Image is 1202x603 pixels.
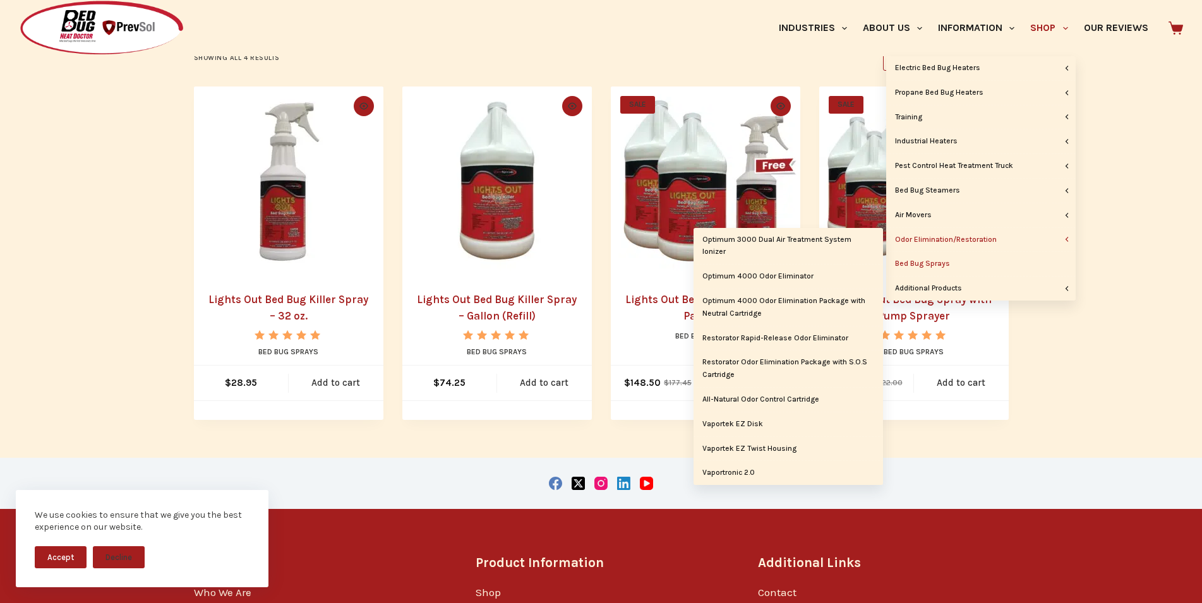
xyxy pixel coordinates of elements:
a: Shop [476,586,501,599]
div: We use cookies to ensure that we give you the best experience on our website. [35,509,249,534]
span: Rated out of 5 [463,330,531,369]
button: Open LiveChat chat widget [10,5,48,43]
select: Shop order [883,45,1009,71]
a: Pest Control Heat Treatment Truck [886,154,1076,178]
div: Rated 5.00 out of 5 [463,330,531,340]
a: Propane Bed Bug Heaters [886,81,1076,105]
a: Lights Out Bed Bug Spray with Pump Sprayer [836,293,992,322]
bdi: 74.25 [433,377,466,388]
div: Rated 5.00 out of 5 [880,330,947,340]
a: Lights Out Bed Bug Killer Spray Package [611,87,800,276]
bdi: 177.45 [664,378,692,387]
img: Lights Out Bed Bug Killer Spray - Gallon (Refill) [402,87,592,276]
a: Bed Bug Sprays [258,347,318,356]
a: Add to cart: “Lights Out Bed Bug Killer Spray - 32 oz.” [289,366,383,400]
a: Lights Out Bed Bug Killer Spray – 32 oz. [208,293,368,322]
span: Rated out of 5 [255,330,322,369]
div: Rated 5.00 out of 5 [255,330,322,340]
p: Showing all 4 results [194,52,280,64]
button: Decline [93,546,145,568]
button: Quick view toggle [354,96,374,116]
img: Lights Out Bed Bug Killer Spray - 32 oz. [194,87,383,276]
a: Optimum 3000 Dual Air Treatment System Ionizer [694,228,883,265]
bdi: 28.95 [225,377,257,388]
span: $ [664,378,669,387]
h3: Additional Links [758,553,1009,573]
span: SALE [829,96,863,114]
a: Odor Elimination/Restoration [886,228,1076,252]
a: Facebook [549,477,562,490]
a: LinkedIn [617,477,630,490]
span: SALE [620,96,655,114]
span: Rated out of 5 [880,330,947,369]
a: Bed Bug Sprays [675,331,735,340]
a: Optimum 4000 Odor Eliminator [694,265,883,289]
a: Lights Out Bed Bug Killer Spray – Gallon (Refill) [417,293,577,322]
a: Vaportek EZ Twist Housing [694,437,883,461]
h3: Product Information [476,553,726,573]
h3: About Us [194,553,445,573]
picture: lights-out-gallon [402,87,592,276]
a: Bed Bug Sprays [884,347,944,356]
a: Industrial Heaters [886,129,1076,153]
button: Accept [35,546,87,568]
a: Additional Products [886,277,1076,301]
bdi: 148.50 [624,377,661,388]
a: Add to cart: “Lights Out Bed Bug Killer Spray - Gallon (Refill)” [497,366,592,400]
a: Restorator Odor Elimination Package with S.O.S Cartridge [694,350,883,387]
button: Quick view toggle [771,96,791,116]
bdi: 322.00 [872,378,903,387]
span: $ [225,377,231,388]
a: Air Movers [886,203,1076,227]
a: Vaportronic 2.0 [694,461,883,485]
a: Bed Bug Sprays [886,252,1076,276]
a: Lights Out Bed Bug Killer Spray Package [625,293,785,322]
a: Vaportek EZ Disk [694,412,883,436]
a: Restorator Rapid-Release Odor Eliminator [694,326,883,350]
a: Bed Bug Steamers [886,179,1076,203]
img: Lights Out Bed Bug Spray Package with two gallons and one 32 oz [611,87,800,276]
a: Electric Bed Bug Heaters [886,56,1076,80]
picture: LightsOutPackage [611,87,800,276]
a: All-Natural Odor Control Cartridge [694,388,883,412]
a: Lights Out Bed Bug Spray with Pump Sprayer [819,87,1009,276]
a: Optimum 4000 Odor Elimination Package with Neutral Cartridge [694,289,883,326]
a: YouTube [640,477,653,490]
span: $ [433,377,440,388]
a: Instagram [594,477,608,490]
a: X (Twitter) [572,477,585,490]
picture: lights-out-qt-sprayer [194,87,383,276]
a: Bed Bug Sprays [467,347,527,356]
button: Quick view toggle [562,96,582,116]
a: Contact [758,586,796,599]
span: $ [624,377,630,388]
a: Add to cart: “Lights Out Bed Bug Spray with Pump Sprayer” [914,366,1009,400]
